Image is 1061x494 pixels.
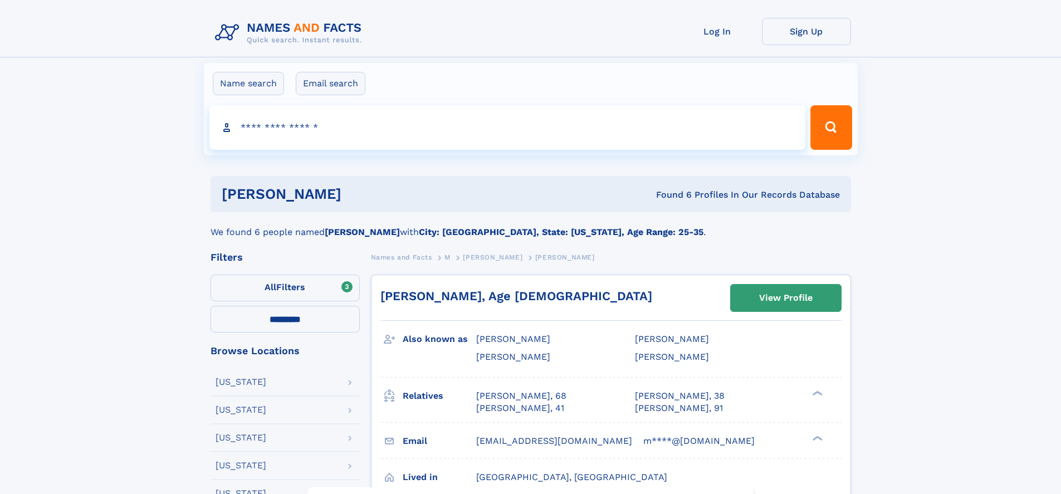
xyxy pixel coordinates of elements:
h3: Lived in [403,468,476,487]
span: [PERSON_NAME] [476,351,550,362]
div: Found 6 Profiles In Our Records Database [498,189,840,201]
h3: Relatives [403,387,476,405]
a: Sign Up [762,18,851,45]
span: [PERSON_NAME] [535,253,595,261]
div: View Profile [759,285,813,311]
span: All [265,282,276,292]
div: [US_STATE] [216,433,266,442]
span: [PERSON_NAME] [463,253,522,261]
a: [PERSON_NAME], 68 [476,390,566,402]
h1: [PERSON_NAME] [222,187,499,201]
span: [GEOGRAPHIC_DATA], [GEOGRAPHIC_DATA] [476,472,667,482]
a: [PERSON_NAME] [463,250,522,264]
a: [PERSON_NAME], Age [DEMOGRAPHIC_DATA] [380,289,652,303]
a: [PERSON_NAME], 91 [635,402,723,414]
b: City: [GEOGRAPHIC_DATA], State: [US_STATE], Age Range: 25-35 [419,227,703,237]
div: ❯ [810,389,823,397]
a: [PERSON_NAME], 38 [635,390,725,402]
div: ❯ [810,434,823,442]
span: [PERSON_NAME] [635,334,709,344]
a: Names and Facts [371,250,432,264]
button: Search Button [810,105,852,150]
span: M [444,253,451,261]
span: [PERSON_NAME] [476,334,550,344]
span: [PERSON_NAME] [635,351,709,362]
span: [EMAIL_ADDRESS][DOMAIN_NAME] [476,436,632,446]
label: Email search [296,72,365,95]
div: [US_STATE] [216,405,266,414]
div: [US_STATE] [216,378,266,387]
a: View Profile [731,285,841,311]
div: Browse Locations [211,346,360,356]
label: Filters [211,275,360,301]
a: Log In [673,18,762,45]
h3: Email [403,432,476,451]
a: [PERSON_NAME], 41 [476,402,564,414]
label: Name search [213,72,284,95]
div: Filters [211,252,360,262]
h3: Also known as [403,330,476,349]
a: M [444,250,451,264]
b: [PERSON_NAME] [325,227,400,237]
input: search input [209,105,806,150]
div: [US_STATE] [216,461,266,470]
div: We found 6 people named with . [211,212,851,239]
img: Logo Names and Facts [211,18,371,48]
